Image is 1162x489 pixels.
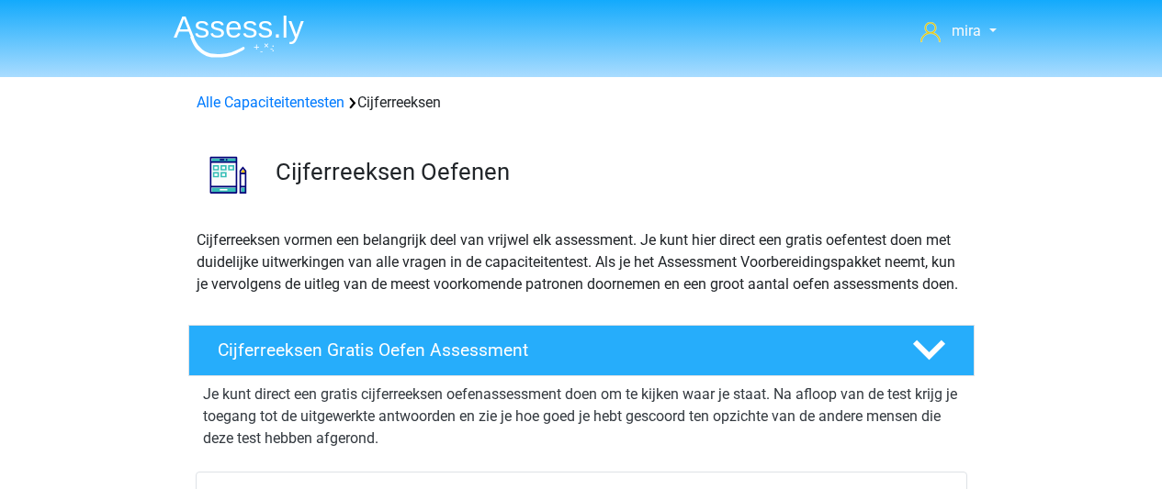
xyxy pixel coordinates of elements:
span: mira [952,22,981,39]
img: Assessly [174,15,304,58]
p: Je kunt direct een gratis cijferreeksen oefenassessment doen om te kijken waar je staat. Na afloo... [203,383,960,450]
a: mira [913,20,1003,42]
p: Cijferreeksen vormen een belangrijk deel van vrijwel elk assessment. Je kunt hier direct een grat... [197,229,966,295]
h3: Cijferreeksen Oefenen [276,158,960,186]
div: Cijferreeksen [189,92,974,114]
img: cijferreeksen [189,136,267,214]
a: Alle Capaciteitentesten [197,94,344,111]
a: Cijferreeksen Gratis Oefen Assessment [181,325,982,376]
h4: Cijferreeksen Gratis Oefen Assessment [218,339,883,361]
